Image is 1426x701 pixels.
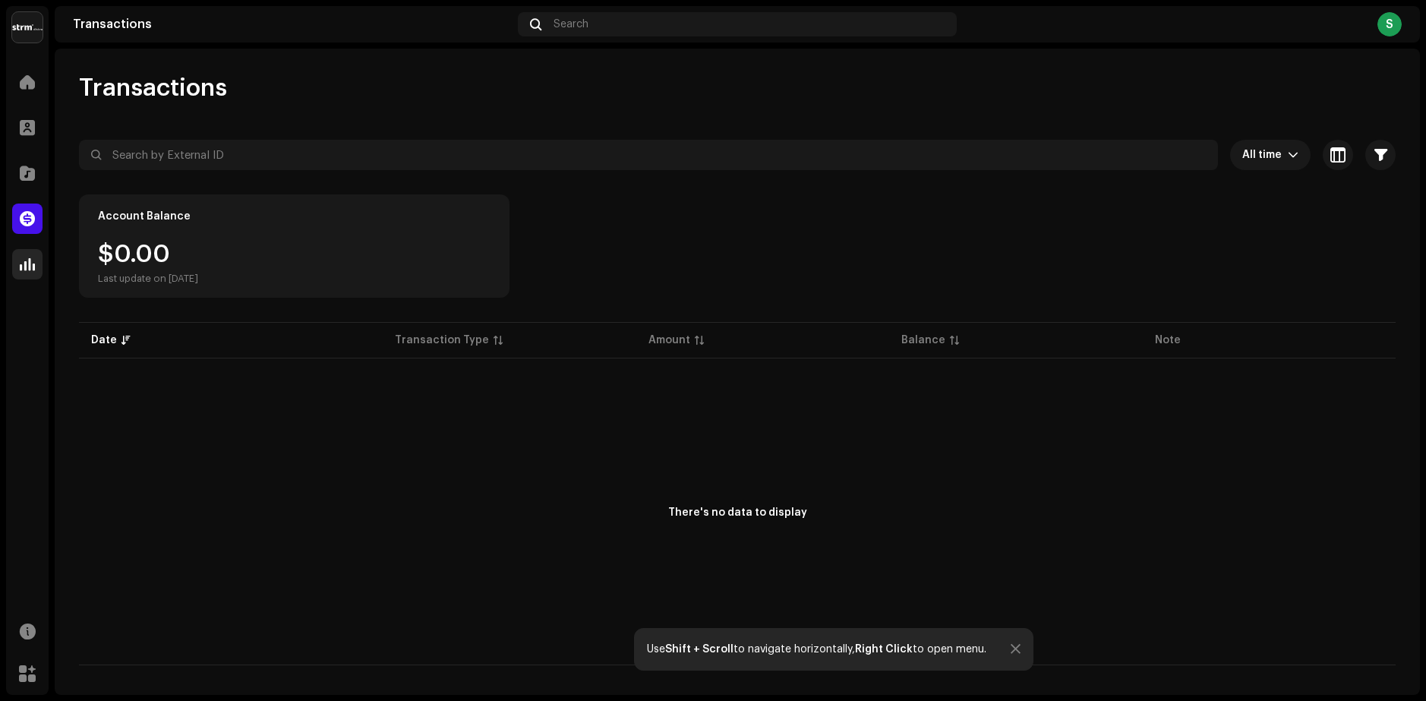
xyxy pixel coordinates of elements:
[98,273,198,285] div: Last update on [DATE]
[79,140,1218,170] input: Search by External ID
[554,18,588,30] span: Search
[73,18,512,30] div: Transactions
[665,644,734,655] strong: Shift + Scroll
[1288,140,1298,170] div: dropdown trigger
[647,643,986,655] div: Use to navigate horizontally, to open menu.
[1242,140,1288,170] span: All time
[12,12,43,43] img: 408b884b-546b-4518-8448-1008f9c76b02
[855,644,913,655] strong: Right Click
[98,210,191,223] div: Account Balance
[79,73,227,103] span: Transactions
[1377,12,1402,36] div: S
[668,505,807,521] div: There's no data to display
